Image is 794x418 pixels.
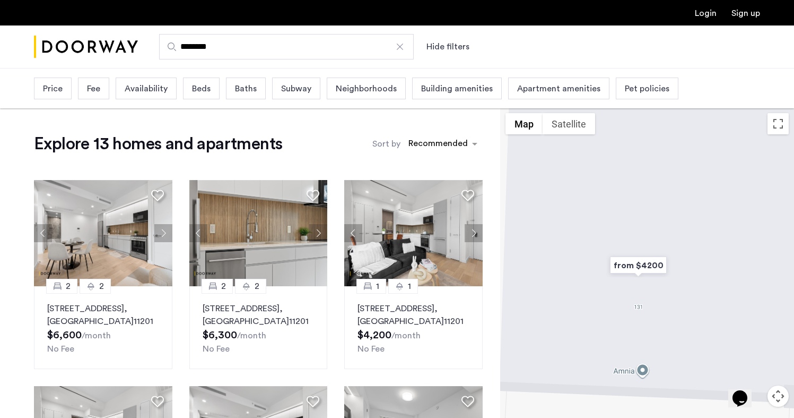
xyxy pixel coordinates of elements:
[99,280,104,293] span: 2
[517,82,600,95] span: Apartment amenities
[403,134,483,153] ng-select: sort-apartment
[47,345,74,353] span: No Fee
[344,180,483,286] img: 2013_638467682336342948.jpeg
[731,9,760,18] a: Registration
[203,345,230,353] span: No Fee
[255,280,259,293] span: 2
[421,82,493,95] span: Building amenities
[34,286,172,369] a: 22[STREET_ADDRESS], [GEOGRAPHIC_DATA]11201No Fee
[281,82,311,95] span: Subway
[309,224,327,242] button: Next apartment
[408,280,411,293] span: 1
[47,302,159,328] p: [STREET_ADDRESS] 11201
[336,82,397,95] span: Neighborhoods
[344,286,483,369] a: 11[STREET_ADDRESS], [GEOGRAPHIC_DATA]11201No Fee
[159,34,414,59] input: Apartment Search
[203,330,237,340] span: $6,300
[237,331,266,340] sub: /month
[34,133,282,155] h1: Explore 13 homes and apartments
[376,280,379,293] span: 1
[82,331,111,340] sub: /month
[767,386,789,407] button: Map camera controls
[34,27,138,67] img: logo
[66,280,71,293] span: 2
[426,40,469,53] button: Show or hide filters
[87,82,100,95] span: Fee
[391,331,421,340] sub: /month
[728,376,762,407] iframe: chat widget
[235,82,257,95] span: Baths
[34,27,138,67] a: Cazamio Logo
[344,224,362,242] button: Previous apartment
[203,302,315,328] p: [STREET_ADDRESS] 11201
[189,286,328,369] a: 22[STREET_ADDRESS], [GEOGRAPHIC_DATA]11201No Fee
[34,224,52,242] button: Previous apartment
[189,224,207,242] button: Previous apartment
[695,9,717,18] a: Login
[357,345,385,353] span: No Fee
[34,180,172,286] img: 2013_638466297561071540.jpeg
[606,253,671,277] div: from $4200
[189,180,328,286] img: 2013_638467227814964244.jpeg
[125,82,168,95] span: Availability
[43,82,63,95] span: Price
[543,113,595,134] button: Show satellite imagery
[154,224,172,242] button: Next apartment
[767,113,789,134] button: Toggle fullscreen view
[625,82,669,95] span: Pet policies
[465,224,483,242] button: Next apartment
[407,137,468,152] div: Recommended
[505,113,543,134] button: Show street map
[357,330,391,340] span: $4,200
[192,82,211,95] span: Beds
[47,330,82,340] span: $6,600
[357,302,469,328] p: [STREET_ADDRESS] 11201
[372,138,400,150] label: Sort by
[221,280,226,293] span: 2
